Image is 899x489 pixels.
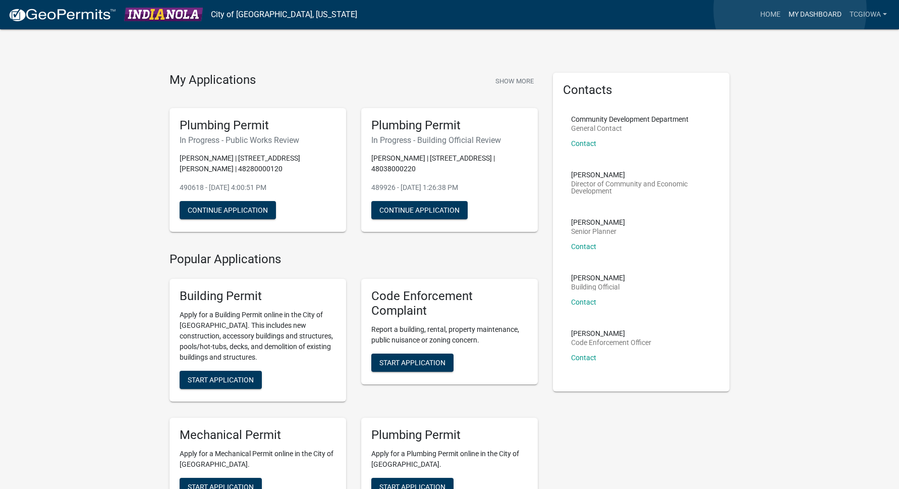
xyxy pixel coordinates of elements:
[170,252,538,267] h4: Popular Applications
[371,289,528,318] h5: Code Enforcement Complaint
[571,180,711,194] p: Director of Community and Economic Development
[571,330,651,337] p: [PERSON_NAME]
[563,83,719,97] h5: Contacts
[170,73,256,88] h4: My Applications
[571,219,625,226] p: [PERSON_NAME]
[180,153,336,174] p: [PERSON_NAME] | [STREET_ADDRESS][PERSON_NAME] | 48280000120
[571,139,596,148] a: Contact
[571,339,651,346] p: Code Enforcement Officer
[571,298,596,306] a: Contact
[571,116,689,123] p: Community Development Department
[846,5,891,24] a: TcgIowa
[188,376,254,384] span: Start Application
[491,73,538,89] button: Show More
[756,5,784,24] a: Home
[180,135,336,145] h6: In Progress - Public Works Review
[180,182,336,193] p: 490618 - [DATE] 4:00:51 PM
[371,449,528,470] p: Apply for a Plumbing Permit online in the City of [GEOGRAPHIC_DATA].
[180,201,276,219] button: Continue Application
[571,171,711,178] p: [PERSON_NAME]
[571,283,625,290] p: Building Official
[180,428,336,443] h5: Mechanical Permit
[571,274,625,281] p: [PERSON_NAME]
[211,6,357,23] a: City of [GEOGRAPHIC_DATA], [US_STATE]
[379,358,445,366] span: Start Application
[371,182,528,193] p: 489926 - [DATE] 1:26:38 PM
[371,201,468,219] button: Continue Application
[371,135,528,145] h6: In Progress - Building Official Review
[180,118,336,133] h5: Plumbing Permit
[571,125,689,132] p: General Contact
[124,8,203,21] img: City of Indianola, Iowa
[180,310,336,363] p: Apply for a Building Permit online in the City of [GEOGRAPHIC_DATA]. This includes new constructi...
[371,324,528,346] p: Report a building, rental, property maintenance, public nuisance or zoning concern.
[180,449,336,470] p: Apply for a Mechanical Permit online in the City of [GEOGRAPHIC_DATA].
[371,153,528,174] p: [PERSON_NAME] | [STREET_ADDRESS] | 48038000220
[571,242,596,251] a: Contact
[571,354,596,362] a: Contact
[371,428,528,443] h5: Plumbing Permit
[784,5,846,24] a: My Dashboard
[371,354,454,372] button: Start Application
[180,371,262,389] button: Start Application
[571,228,625,235] p: Senior Planner
[180,289,336,304] h5: Building Permit
[371,118,528,133] h5: Plumbing Permit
